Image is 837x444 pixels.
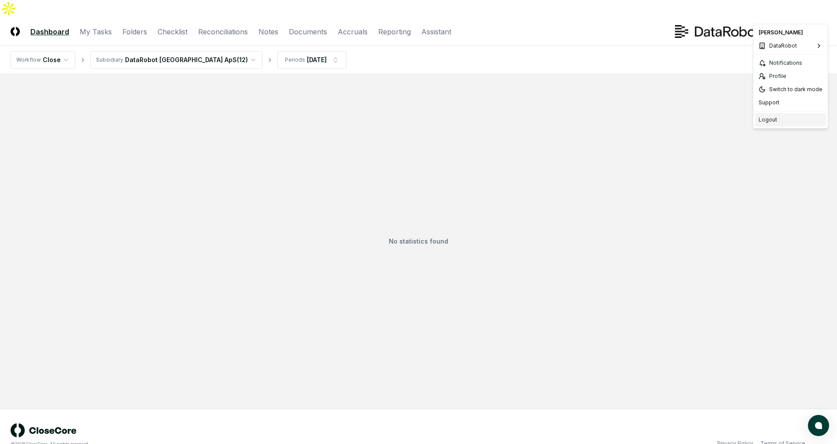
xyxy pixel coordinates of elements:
a: Notifications [755,56,826,70]
div: Support [755,96,826,109]
div: Switch to dark mode [755,83,826,96]
span: DataRobot [769,42,797,50]
div: [PERSON_NAME] [755,26,826,39]
a: Profile [755,70,826,83]
div: Logout [755,113,826,126]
